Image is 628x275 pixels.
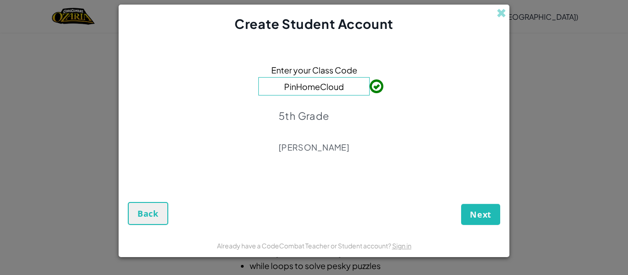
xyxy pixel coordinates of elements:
[279,109,349,122] p: 5th Grade
[128,202,168,225] button: Back
[392,241,411,250] a: Sign in
[461,204,500,225] button: Next
[470,209,491,220] span: Next
[279,142,349,153] p: [PERSON_NAME]
[137,208,159,219] span: Back
[234,16,393,32] span: Create Student Account
[217,241,392,250] span: Already have a CodeCombat Teacher or Student account?
[271,63,357,77] span: Enter your Class Code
